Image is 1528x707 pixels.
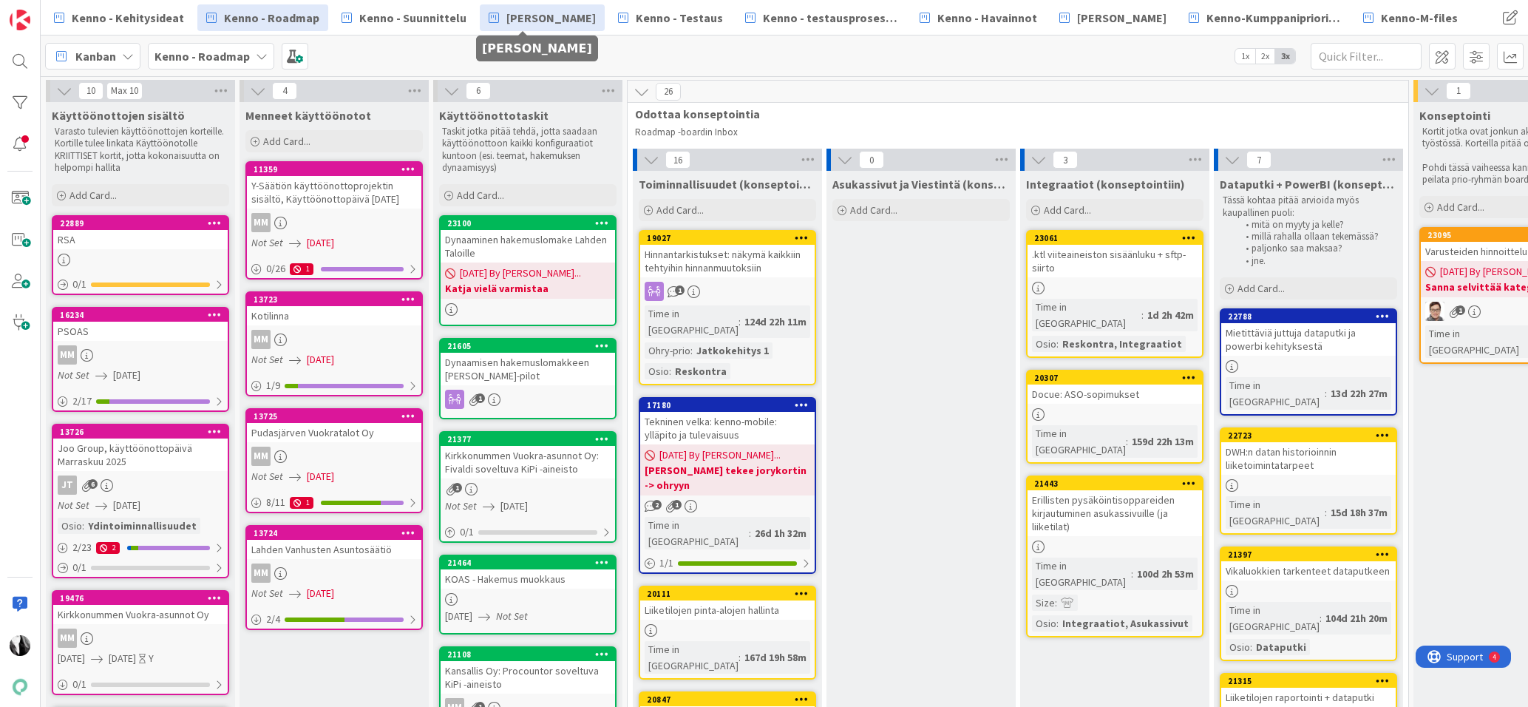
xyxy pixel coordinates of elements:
span: 0 [859,151,884,169]
span: 0 / 26 [266,261,285,277]
div: 22788 [1221,310,1396,323]
div: 11359 [254,164,421,175]
span: [DATE] By [PERSON_NAME]... [659,447,781,463]
span: 0 / 1 [72,277,86,292]
div: Kirkkonummen Vuokra-asunnot Oy [53,605,228,624]
span: 0 / 1 [460,524,474,540]
div: Liiketilojen pinta-alojen hallinta [640,601,815,620]
div: MM [247,447,421,466]
span: [DATE] [307,352,334,368]
div: 13724Lahden Vanhusten Asuntosäätiö [247,527,421,559]
span: 1x [1235,49,1255,64]
div: 22723 [1228,430,1396,441]
div: 13725 [254,411,421,422]
div: 21315 [1221,674,1396,688]
span: 2 / 17 [72,393,92,409]
i: Not Set [445,499,477,513]
span: Kenno - Testaus [636,9,723,27]
span: Käyttöönottotaskit [439,108,549,123]
div: 23100Dynaaminen hakemuslomake Lahden Taloille [441,217,615,263]
p: Taskit jotka pitää tehdä, jotta saadaan käyttöönottoon kaikki konfiguraatiot kuntoon (esi. teemat... [442,126,614,174]
div: 22723 [1221,429,1396,442]
span: Kenno - Roadmap [224,9,319,27]
a: 13725Pudasjärven Vuokratalot OyMMNot Set[DATE]8/111 [245,408,423,513]
div: Hinnantarkistukset: näkymä kaikkiin tehtyihin hinnanmuutoksiin [640,245,815,277]
span: Add Card... [1044,203,1091,217]
div: 23100 [447,218,615,229]
div: Osio [58,518,82,534]
a: Kenno - Kehitysideat [45,4,193,31]
a: Kenno - Testaus [609,4,732,31]
a: 13723KotilinnaMMNot Set[DATE]1/9 [245,291,423,396]
i: Not Set [58,498,89,512]
div: 20307 [1034,373,1202,383]
div: 21108Kansallis Oy: Procountor soveltuva KiPi -aineisto [441,648,615,694]
div: Time in [GEOGRAPHIC_DATA] [1032,425,1126,458]
span: 8 / 11 [266,495,285,510]
a: 21397Vikaluokkien tarkenteet dataputkeenTime in [GEOGRAPHIC_DATA]:104d 21h 20mOsio:Dataputki [1220,547,1397,661]
div: Y [149,651,154,666]
a: 22723DWH:n datan historioinnin liiketoimintatarpeetTime in [GEOGRAPHIC_DATA]:15d 18h 37m [1220,427,1397,535]
div: Time in [GEOGRAPHIC_DATA] [645,641,738,674]
p: Varasto tulevien käyttöönottojen korteille. Kortille tulee linkata Käyttöönotolle KRIITTISET kort... [55,126,226,174]
div: MM [251,330,271,349]
span: : [1131,566,1133,582]
div: 104d 21h 20m [1322,610,1391,626]
span: Menneet käyttöönotot [245,108,371,123]
span: : [1320,610,1322,626]
span: 2x [1255,49,1275,64]
div: 8/111 [247,493,421,512]
span: Add Card... [850,203,897,217]
a: 20111Liiketilojen pinta-alojen hallintaTime in [GEOGRAPHIC_DATA]:167d 19h 58m [639,586,816,680]
a: 20307Docue: ASO-sopimuksetTime in [GEOGRAPHIC_DATA]:159d 22h 13m [1026,370,1203,464]
i: Not Set [58,368,89,382]
div: 11359 [247,163,421,176]
div: 21443Erillisten pysäköintisoppareiden kirjautuminen asukassivuille (ja liiketilat) [1028,477,1202,536]
div: 13724 [247,527,421,540]
div: 21605 [447,341,615,351]
div: .ktl viiteaineiston sisäänluku + sftp-siirto [1028,245,1202,277]
div: 23100 [441,217,615,230]
span: : [82,518,84,534]
a: 23061.ktl viiteaineiston sisäänluku + sftp-siirtoTime in [GEOGRAPHIC_DATA]:1d 2h 42mOsio:Reskontr... [1026,230,1203,358]
span: Kenno - Kehitysideat [72,9,184,27]
span: Käyttöönottojen sisältö [52,108,185,123]
a: 13726Joo Group, käyttöönottopäivä Marraskuu 2025JTNot Set[DATE]Osio:Ydintoiminnallisuudet2/2320/1 [52,424,229,578]
div: 23061 [1028,231,1202,245]
span: Add Card... [457,189,504,202]
span: [DATE] [113,368,140,383]
div: Time in [GEOGRAPHIC_DATA] [1032,299,1141,331]
a: Kenno-Kumppanipriorisointi [1180,4,1350,31]
span: Odottaa konseptointia [635,106,1390,121]
div: Osio [1032,336,1056,352]
div: 23061 [1034,233,1202,243]
span: : [1250,639,1252,655]
div: 0/1 [53,275,228,294]
div: Time in [GEOGRAPHIC_DATA] [645,517,749,549]
span: : [1126,433,1128,450]
div: Erillisten pysäköintisoppareiden kirjautuminen asukassivuille (ja liiketilat) [1028,490,1202,536]
div: 21377Kirkkonummen Vuokra-asunnot Oy: Fivaldi soveltuva KiPi -aineisto [441,433,615,478]
div: 20847 [647,694,815,705]
div: 1 [290,263,313,275]
span: 4 [272,82,297,100]
div: 21377 [447,434,615,444]
div: 167d 19h 58m [741,649,810,666]
div: MM [251,447,271,466]
a: 21605Dynaamisen hakemuslomakkeen [PERSON_NAME]-pilot [439,338,617,419]
input: Quick Filter... [1311,43,1422,70]
span: : [738,314,741,330]
span: 1 [475,393,485,403]
span: [DATE] [445,609,472,624]
div: 21605 [441,339,615,353]
div: 20111Liiketilojen pinta-alojen hallinta [640,587,815,620]
div: PSOAS [53,322,228,341]
span: 1 [1456,305,1465,315]
div: DWH:n datan historioinnin liiketoimintatarpeet [1221,442,1396,475]
img: Visit kanbanzone.com [10,10,30,30]
div: 20847 [640,693,815,706]
div: 13723 [247,293,421,306]
span: [DATE] [109,651,136,666]
span: 1 [1446,82,1471,100]
div: 21377 [441,433,615,446]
